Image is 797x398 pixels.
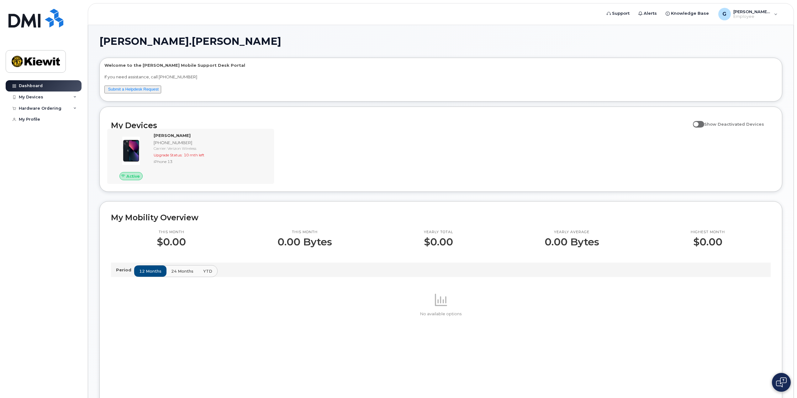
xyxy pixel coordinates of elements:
[704,122,764,127] span: Show Deactivated Devices
[157,230,186,235] p: This month
[126,173,140,179] span: Active
[104,62,777,68] p: Welcome to the [PERSON_NAME] Mobile Support Desk Portal
[693,118,698,123] input: Show Deactivated Devices
[104,86,161,93] button: Submit a Helpdesk Request
[111,133,270,180] a: Active[PERSON_NAME][PHONE_NUMBER]Carrier: Verizon WirelessUpgrade Status:10 mth leftiPhone 13
[154,140,268,146] div: [PHONE_NUMBER]
[691,230,725,235] p: Highest month
[424,236,453,248] p: $0.00
[171,268,193,274] span: 24 months
[104,74,777,80] p: If you need assistance, call [PHONE_NUMBER]
[154,153,182,157] span: Upgrade Status:
[545,230,599,235] p: Yearly average
[108,87,159,92] a: Submit a Helpdesk Request
[691,236,725,248] p: $0.00
[277,230,332,235] p: This month
[277,236,332,248] p: 0.00 Bytes
[99,37,281,46] span: [PERSON_NAME].[PERSON_NAME]
[111,121,690,130] h2: My Devices
[154,159,268,164] div: iPhone 13
[154,133,191,138] strong: [PERSON_NAME]
[424,230,453,235] p: Yearly total
[154,146,268,151] div: Carrier: Verizon Wireless
[116,267,134,273] p: Period
[545,236,599,248] p: 0.00 Bytes
[111,213,771,222] h2: My Mobility Overview
[184,153,204,157] span: 10 mth left
[111,311,771,317] p: No available options
[203,268,212,274] span: YTD
[157,236,186,248] p: $0.00
[116,136,146,166] img: image20231002-3703462-1ig824h.jpeg
[776,377,787,387] img: Open chat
